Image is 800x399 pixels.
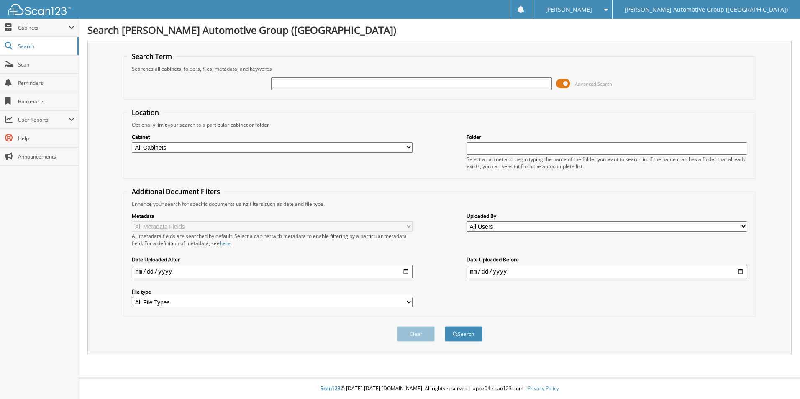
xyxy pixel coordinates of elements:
[467,256,747,263] label: Date Uploaded Before
[528,385,559,392] a: Privacy Policy
[18,61,74,68] span: Scan
[132,133,413,141] label: Cabinet
[18,79,74,87] span: Reminders
[18,98,74,105] span: Bookmarks
[132,288,413,295] label: File type
[220,240,231,247] a: here
[625,7,788,12] span: [PERSON_NAME] Automotive Group ([GEOGRAPHIC_DATA])
[18,43,73,50] span: Search
[128,108,163,117] legend: Location
[132,265,413,278] input: start
[128,52,176,61] legend: Search Term
[128,187,224,196] legend: Additional Document Filters
[128,200,751,207] div: Enhance your search for specific documents using filters such as date and file type.
[18,153,74,160] span: Announcements
[132,212,413,220] label: Metadata
[128,65,751,72] div: Searches all cabinets, folders, files, metadata, and keywords
[467,212,747,220] label: Uploaded By
[132,256,413,263] label: Date Uploaded After
[397,326,435,342] button: Clear
[79,379,800,399] div: © [DATE]-[DATE] [DOMAIN_NAME]. All rights reserved | appg04-scan123-com |
[321,385,341,392] span: Scan123
[575,81,612,87] span: Advanced Search
[18,116,69,123] span: User Reports
[445,326,482,342] button: Search
[545,7,592,12] span: [PERSON_NAME]
[18,24,69,31] span: Cabinets
[87,23,792,37] h1: Search [PERSON_NAME] Automotive Group ([GEOGRAPHIC_DATA])
[467,133,747,141] label: Folder
[128,121,751,128] div: Optionally limit your search to a particular cabinet or folder
[467,156,747,170] div: Select a cabinet and begin typing the name of the folder you want to search in. If the name match...
[8,4,71,15] img: scan123-logo-white.svg
[132,233,413,247] div: All metadata fields are searched by default. Select a cabinet with metadata to enable filtering b...
[18,135,74,142] span: Help
[467,265,747,278] input: end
